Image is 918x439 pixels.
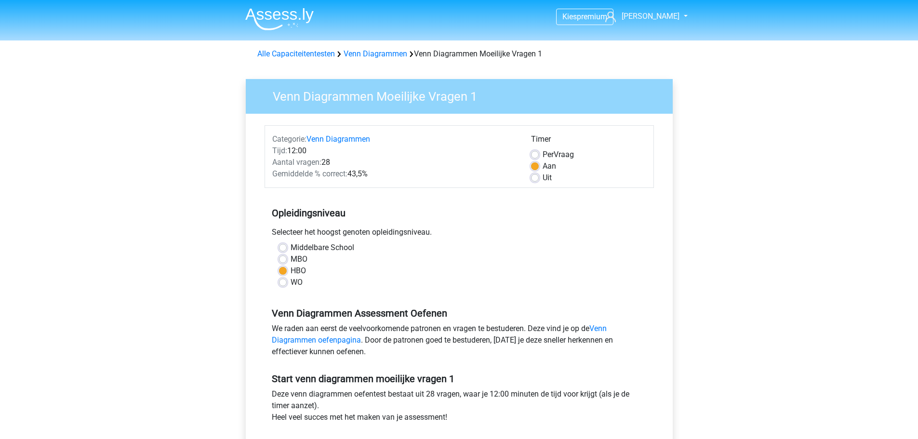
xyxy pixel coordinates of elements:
[291,242,354,253] label: Middelbare School
[265,226,654,242] div: Selecteer het hoogst genoten opleidingsniveau.
[531,133,646,149] div: Timer
[306,134,370,144] a: Venn Diagrammen
[253,48,665,60] div: Venn Diagrammen Moeilijke Vragen 1
[557,10,613,23] a: Kiespremium
[601,11,680,22] a: [PERSON_NAME]
[245,8,314,30] img: Assessly
[622,12,679,21] span: [PERSON_NAME]
[265,388,654,427] div: Deze venn diagrammen oefentest bestaat uit 28 vragen, waar je 12:00 minuten de tijd voor krijgt (...
[265,323,654,361] div: We raden aan eerst de veelvoorkomende patronen en vragen te bestuderen. Deze vind je op de . Door...
[577,12,607,21] span: premium
[291,253,307,265] label: MBO
[543,160,556,172] label: Aan
[272,158,321,167] span: Aantal vragen:
[291,277,303,288] label: WO
[543,150,554,159] span: Per
[272,146,287,155] span: Tijd:
[272,134,306,144] span: Categorie:
[272,373,647,385] h5: Start venn diagrammen moeilijke vragen 1
[272,169,347,178] span: Gemiddelde % correct:
[272,307,647,319] h5: Venn Diagrammen Assessment Oefenen
[257,49,335,58] a: Alle Capaciteitentesten
[344,49,407,58] a: Venn Diagrammen
[272,203,647,223] h5: Opleidingsniveau
[291,265,306,277] label: HBO
[543,149,574,160] label: Vraag
[265,168,524,180] div: 43,5%
[265,157,524,168] div: 28
[562,12,577,21] span: Kies
[261,85,665,104] h3: Venn Diagrammen Moeilijke Vragen 1
[265,145,524,157] div: 12:00
[543,172,552,184] label: Uit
